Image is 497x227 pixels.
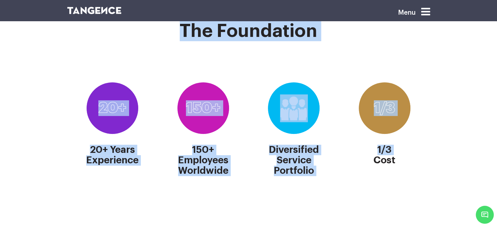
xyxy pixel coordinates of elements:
[259,145,328,176] h4: Diversified Service Portfolio
[169,145,238,176] h4: 150+ Employees Worldwide
[476,206,494,224] span: Chat Widget
[186,100,221,116] h3: 150+
[373,145,395,166] h4: 1/3 Cost
[67,7,122,14] img: logo SVG
[67,21,430,41] h2: The Foundation
[86,145,139,166] h4: 20+ Years Experience
[374,100,395,116] h3: 1/3
[98,100,126,116] h3: 20+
